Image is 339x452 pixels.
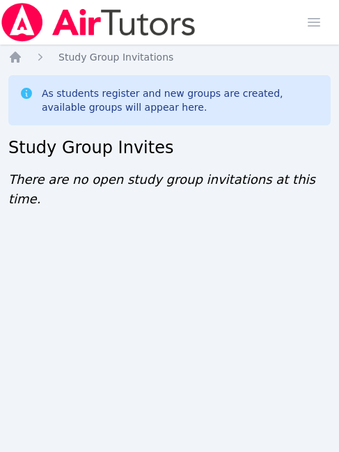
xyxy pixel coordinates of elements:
span: Study Group Invitations [58,52,173,63]
h2: Study Group Invites [8,137,331,159]
a: Study Group Invitations [58,50,173,64]
span: There are no open study group invitations at this time. [8,172,315,206]
div: As students register and new groups are created, available groups will appear here. [42,86,320,114]
nav: Breadcrumb [8,50,331,64]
